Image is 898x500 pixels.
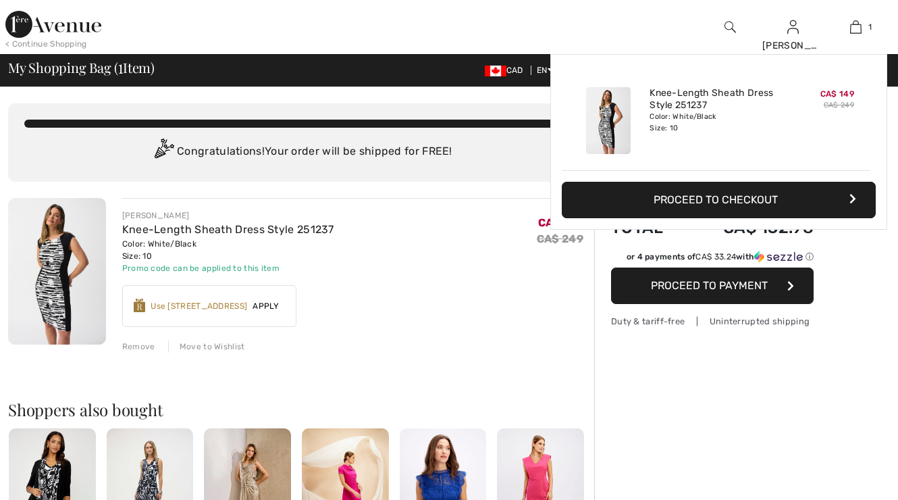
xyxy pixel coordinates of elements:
a: Knee-Length Sheath Dress Style 251237 [650,87,783,111]
span: CA$ 149 [538,216,583,229]
span: 1 [868,21,872,33]
div: Congratulations! Your order will be shipped for FREE! [24,139,578,166]
div: < Continue Shopping [5,38,87,50]
img: My Info [787,19,799,35]
div: [PERSON_NAME] [122,209,334,222]
a: Knee-Length Sheath Dress Style 251237 [122,223,334,236]
img: Canadian Dollar [485,66,506,76]
img: search the website [724,19,736,35]
img: 1ère Avenue [5,11,101,38]
div: Color: White/Black Size: 10 [122,238,334,262]
img: Congratulation2.svg [150,139,177,166]
div: Use [STREET_ADDRESS] [151,300,247,312]
span: Apply [247,300,285,312]
button: Proceed to Checkout [562,182,876,218]
span: CA$ 149 [820,89,854,99]
div: Move to Wishlist [168,341,245,353]
span: EN [537,66,554,75]
img: My Bag [850,19,862,35]
img: Knee-Length Sheath Dress Style 251237 [8,198,106,345]
div: Color: White/Black Size: 10 [650,111,783,133]
h2: Shoppers also bought [8,401,594,418]
div: Duty & tariff-free | Uninterrupted shipping [611,315,814,328]
img: Reward-Logo.svg [134,299,146,312]
s: CA$ 249 [824,101,854,109]
span: My Shopping Bag ( Item) [8,61,155,74]
s: CA$ 249 [537,232,583,245]
span: CAD [485,66,529,75]
div: Promo code can be applied to this item [122,262,334,274]
div: [PERSON_NAME] [762,39,824,53]
span: 1 [118,57,123,75]
img: Knee-Length Sheath Dress Style 251237 [586,87,631,154]
a: Sign In [787,20,799,33]
div: Remove [122,341,155,353]
a: 1 [825,19,887,35]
